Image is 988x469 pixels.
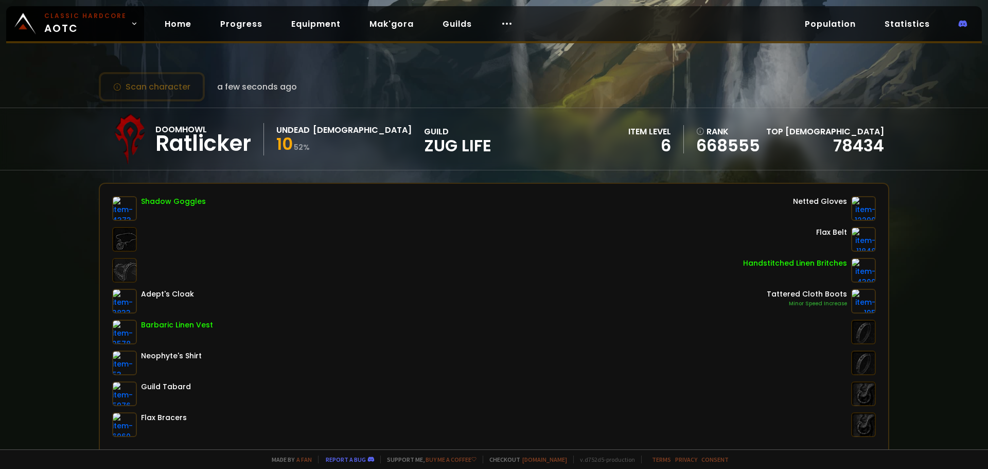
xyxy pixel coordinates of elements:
[767,300,847,308] div: Minor Speed Increase
[155,136,251,151] div: Ratlicker
[851,289,876,314] img: item-195
[424,125,491,153] div: guild
[112,381,137,406] img: item-5976
[767,289,847,300] div: Tattered Cloth Boots
[141,381,191,392] div: Guild Tabard
[155,123,251,136] div: Doomhowl
[675,456,697,463] a: Privacy
[326,456,366,463] a: Report a bug
[99,72,205,101] button: Scan character
[6,6,144,41] a: Classic HardcoreAOTC
[743,258,847,269] div: Handstitched Linen Britches
[276,132,293,155] span: 10
[112,320,137,344] img: item-2578
[156,13,200,34] a: Home
[276,124,310,136] div: Undead
[573,456,635,463] span: v. d752d5 - production
[44,11,127,36] span: AOTC
[361,13,422,34] a: Mak'gora
[766,125,884,138] div: Top
[851,258,876,283] img: item-4309
[483,456,567,463] span: Checkout
[313,124,412,136] div: [DEMOGRAPHIC_DATA]
[696,138,760,153] a: 668555
[652,456,671,463] a: Terms
[851,196,876,221] img: item-12299
[294,142,310,152] small: 52 %
[785,126,884,137] span: [DEMOGRAPHIC_DATA]
[434,13,480,34] a: Guilds
[628,138,671,153] div: 6
[522,456,567,463] a: [DOMAIN_NAME]
[701,456,729,463] a: Consent
[851,227,876,252] img: item-11848
[112,412,137,437] img: item-6060
[266,456,312,463] span: Made by
[296,456,312,463] a: a fan
[141,412,187,423] div: Flax Bracers
[283,13,349,34] a: Equipment
[141,289,194,300] div: Adept's Cloak
[833,134,884,157] a: 78434
[44,11,127,21] small: Classic Hardcore
[793,196,847,207] div: Netted Gloves
[141,351,202,361] div: Neophyte's Shirt
[797,13,864,34] a: Population
[426,456,477,463] a: Buy me a coffee
[876,13,938,34] a: Statistics
[380,456,477,463] span: Support me,
[816,227,847,238] div: Flax Belt
[112,289,137,314] img: item-3833
[112,196,137,221] img: item-4373
[212,13,271,34] a: Progress
[696,125,760,138] div: rank
[112,351,137,375] img: item-53
[628,125,671,138] div: item level
[141,196,206,207] div: Shadow Goggles
[217,80,297,93] span: a few seconds ago
[141,320,213,331] div: Barbaric Linen Vest
[424,138,491,153] span: Zug Life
